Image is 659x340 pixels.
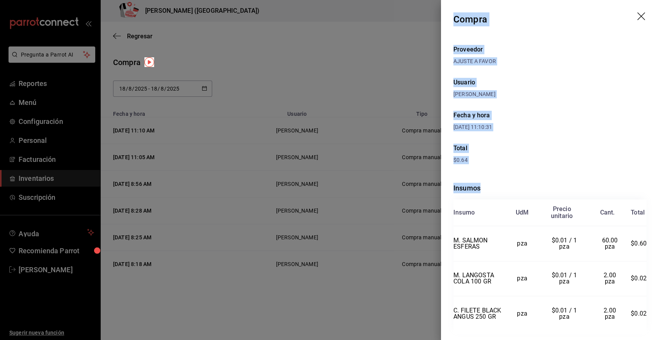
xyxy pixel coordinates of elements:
[453,144,647,153] div: Total
[602,237,620,250] span: 60.00 pza
[631,209,645,216] div: Total
[604,271,618,285] span: 2.00 pza
[453,57,647,65] div: AJUSTE A FAVOR
[637,12,647,22] button: drag
[552,307,579,320] span: $0.01 / 1 pza
[453,209,475,216] div: Insumo
[453,157,468,163] span: $0.64
[453,296,505,331] td: C. FILETE BLACK ANGUS 250 GR
[144,57,154,67] img: Tooltip marker
[631,310,647,317] span: $0.02
[552,237,579,250] span: $0.01 / 1 pza
[453,183,647,193] div: Insumos
[453,226,505,261] td: M. SALMON ESFERAS
[600,209,615,216] div: Cant.
[505,226,540,261] td: pza
[604,307,618,320] span: 2.00 pza
[552,271,579,285] span: $0.01 / 1 pza
[505,296,540,331] td: pza
[453,78,647,87] div: Usuario
[453,90,647,98] div: [PERSON_NAME]
[453,45,647,54] div: Proveedor
[516,209,529,216] div: UdM
[453,123,550,131] div: [DATE] 11:10:31
[453,261,505,296] td: M. LANGOSTA COLA 100 GR
[453,111,550,120] div: Fecha y hora
[551,206,573,220] div: Precio unitario
[631,275,647,282] span: $0.02
[453,12,487,26] div: Compra
[631,240,647,247] span: $0.60
[505,261,540,296] td: pza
